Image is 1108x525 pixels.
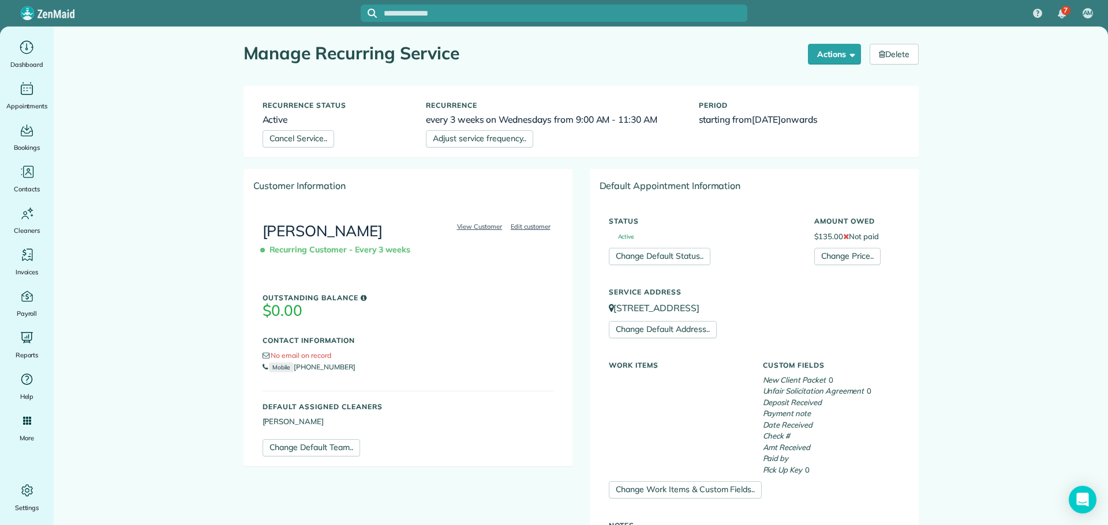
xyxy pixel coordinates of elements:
span: Settings [15,502,39,513]
em: Payment note [763,409,811,418]
a: Payroll [5,287,49,319]
h5: Status [609,217,797,225]
span: Cleaners [14,225,40,236]
a: Change Default Address.. [609,321,717,338]
span: 0 [829,375,833,384]
a: Change Default Team.. [263,439,360,456]
a: Delete [870,44,919,65]
div: Customer Information [244,169,572,202]
span: Payroll [17,308,38,319]
h5: Recurrence status [263,101,409,109]
span: Recurring Customer - Every 3 weeks [263,240,415,260]
button: Actions [808,44,861,65]
h3: $0.00 [263,303,554,319]
svg: Focus search [368,9,377,18]
h5: Amount Owed [814,217,900,225]
span: More [20,432,34,444]
a: Invoices [5,245,49,278]
h1: Manage Recurring Service [244,44,800,63]
a: Reports [5,328,49,361]
a: View Customer [454,221,506,232]
a: Appointments [5,80,49,112]
span: No email on record [271,351,331,360]
div: 7 unread notifications [1050,1,1074,27]
em: Amt Received [763,443,811,452]
em: New Client Packet [763,375,826,384]
h5: Custom Fields [763,361,900,369]
a: Adjust service frequency.. [426,130,533,148]
em: Pick Up Key [763,465,803,474]
em: Date Received [763,420,813,429]
h6: starting from onwards [699,115,900,124]
em: Unfair Solicitation Agreement [763,386,864,395]
small: Mobile [269,362,294,372]
a: Edit customer [507,221,554,232]
span: Contacts [14,183,40,195]
span: Invoices [16,266,39,278]
a: Dashboard [5,38,49,70]
a: Cancel Service.. [263,130,334,148]
div: Open Intercom Messenger [1069,486,1096,513]
h5: Default Assigned Cleaners [263,403,554,410]
h6: Active [263,115,409,124]
span: Active [609,234,634,240]
a: Change Work Items & Custom Fields.. [609,481,762,498]
h5: Contact Information [263,337,554,344]
h5: Period [699,101,900,109]
h5: Recurrence [426,101,682,109]
a: Bookings [5,121,49,153]
h5: Work Items [609,361,746,369]
h5: Service Address [609,288,900,296]
span: Appointments [6,100,48,112]
h6: every 3 weeks on Wednesdays from 9:00 AM - 11:30 AM [426,115,682,124]
li: [PERSON_NAME] [263,416,554,428]
p: [STREET_ADDRESS] [609,301,900,315]
span: 0 [867,386,871,395]
span: Help [20,391,34,402]
em: Paid by [763,454,789,463]
em: Deposit Received [763,398,822,407]
h5: Outstanding Balance [263,294,554,301]
span: Reports [16,349,39,361]
a: Help [5,370,49,402]
a: Mobile[PHONE_NUMBER] [263,362,355,371]
span: 0 [805,465,810,474]
span: [DATE] [752,114,781,125]
button: Focus search [361,9,377,18]
span: Dashboard [10,59,43,70]
div: $135.00 Not paid [806,211,908,265]
span: Bookings [14,142,40,153]
a: [PERSON_NAME] [263,221,383,240]
div: Default Appointment Information [590,169,918,202]
a: Settings [5,481,49,513]
a: Cleaners [5,204,49,236]
span: 7 [1064,6,1068,15]
em: Check # [763,431,791,440]
a: Contacts [5,163,49,195]
span: AM [1083,9,1093,18]
a: Change Price.. [814,248,881,265]
a: Change Default Status.. [609,248,710,265]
